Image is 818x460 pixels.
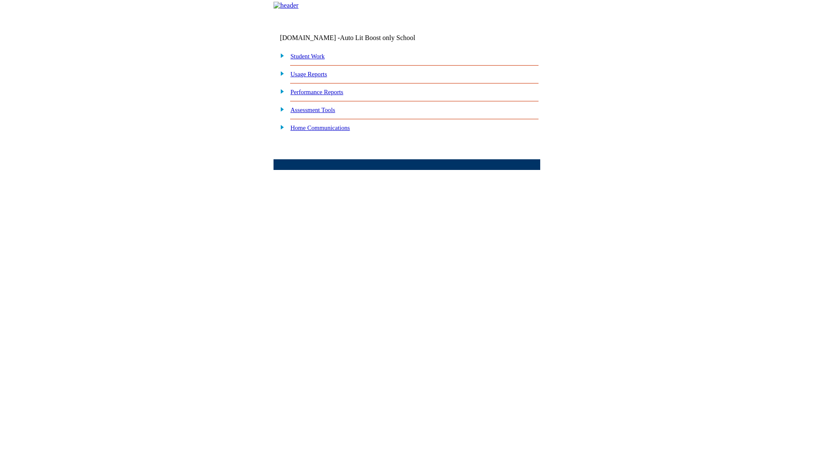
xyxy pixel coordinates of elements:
[291,124,350,131] a: Home Communications
[276,69,285,77] img: plus.gif
[280,34,437,42] td: [DOMAIN_NAME] -
[274,2,299,9] img: header
[276,52,285,59] img: plus.gif
[276,123,285,131] img: plus.gif
[291,71,327,78] a: Usage Reports
[340,34,415,41] nobr: Auto Lit Boost only School
[276,105,285,113] img: plus.gif
[291,106,335,113] a: Assessment Tools
[291,53,325,60] a: Student Work
[291,89,343,95] a: Performance Reports
[276,87,285,95] img: plus.gif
